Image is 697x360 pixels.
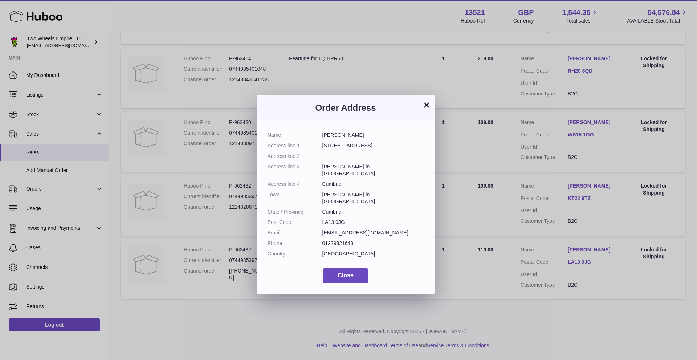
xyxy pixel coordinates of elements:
[322,250,424,257] dd: [GEOGRAPHIC_DATA]
[322,209,424,216] dd: Cumbria
[323,268,368,283] button: Close
[268,163,322,177] dt: Address line 3
[268,219,322,226] dt: Post Code
[322,181,424,188] dd: Cumbria
[268,142,322,149] dt: Address line 1
[268,240,322,247] dt: Phone
[268,229,322,236] dt: Email
[268,132,322,139] dt: Name
[268,153,322,160] dt: Address line 2
[322,229,424,236] dd: [EMAIL_ADDRESS][DOMAIN_NAME]
[268,209,322,216] dt: State / Province
[422,101,431,109] button: ×
[268,102,424,114] h3: Order Address
[268,181,322,188] dt: Address line 4
[322,163,424,177] dd: [PERSON_NAME]-in-[GEOGRAPHIC_DATA]
[268,250,322,257] dt: Country
[322,240,424,247] dd: 01229821643
[268,191,322,205] dt: Town
[322,219,424,226] dd: LA13 9JG
[338,272,354,278] span: Close
[322,142,424,149] dd: [STREET_ADDRESS]
[322,132,424,139] dd: [PERSON_NAME]
[322,191,424,205] dd: [PERSON_NAME]-in-[GEOGRAPHIC_DATA]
